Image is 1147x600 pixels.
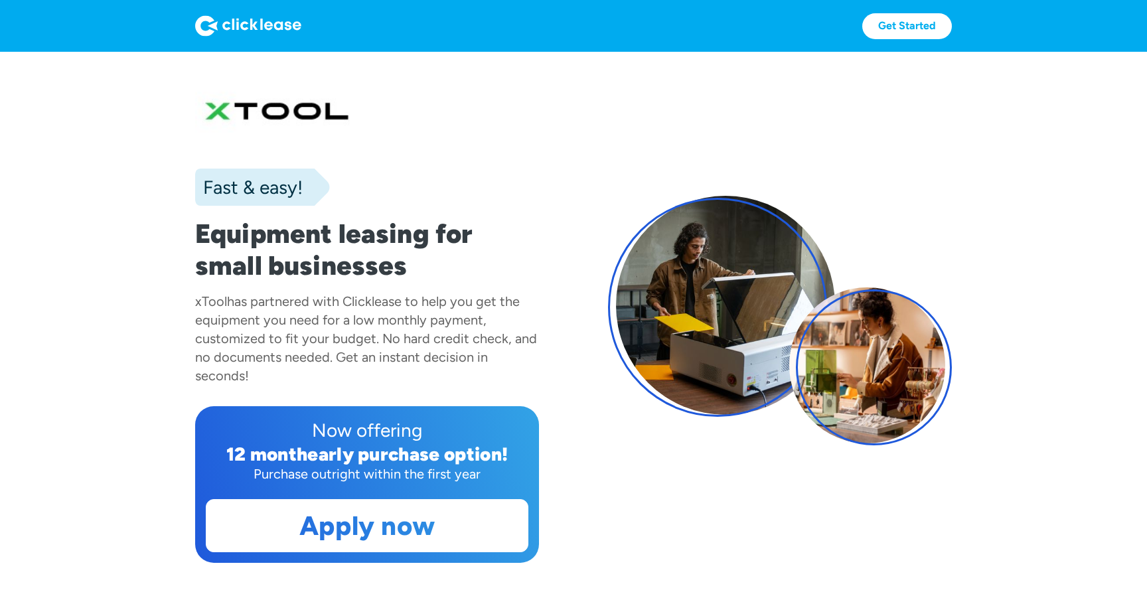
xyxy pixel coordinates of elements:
[226,443,308,465] div: 12 month
[195,174,303,200] div: Fast & easy!
[206,417,528,443] div: Now offering
[307,443,508,465] div: early purchase option!
[206,500,528,552] a: Apply now
[206,465,528,483] div: Purchase outright within the first year
[195,15,301,37] img: Logo
[195,293,227,309] div: xTool
[862,13,952,39] a: Get Started
[195,293,537,384] div: has partnered with Clicklease to help you get the equipment you need for a low monthly payment, c...
[195,218,539,281] h1: Equipment leasing for small businesses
